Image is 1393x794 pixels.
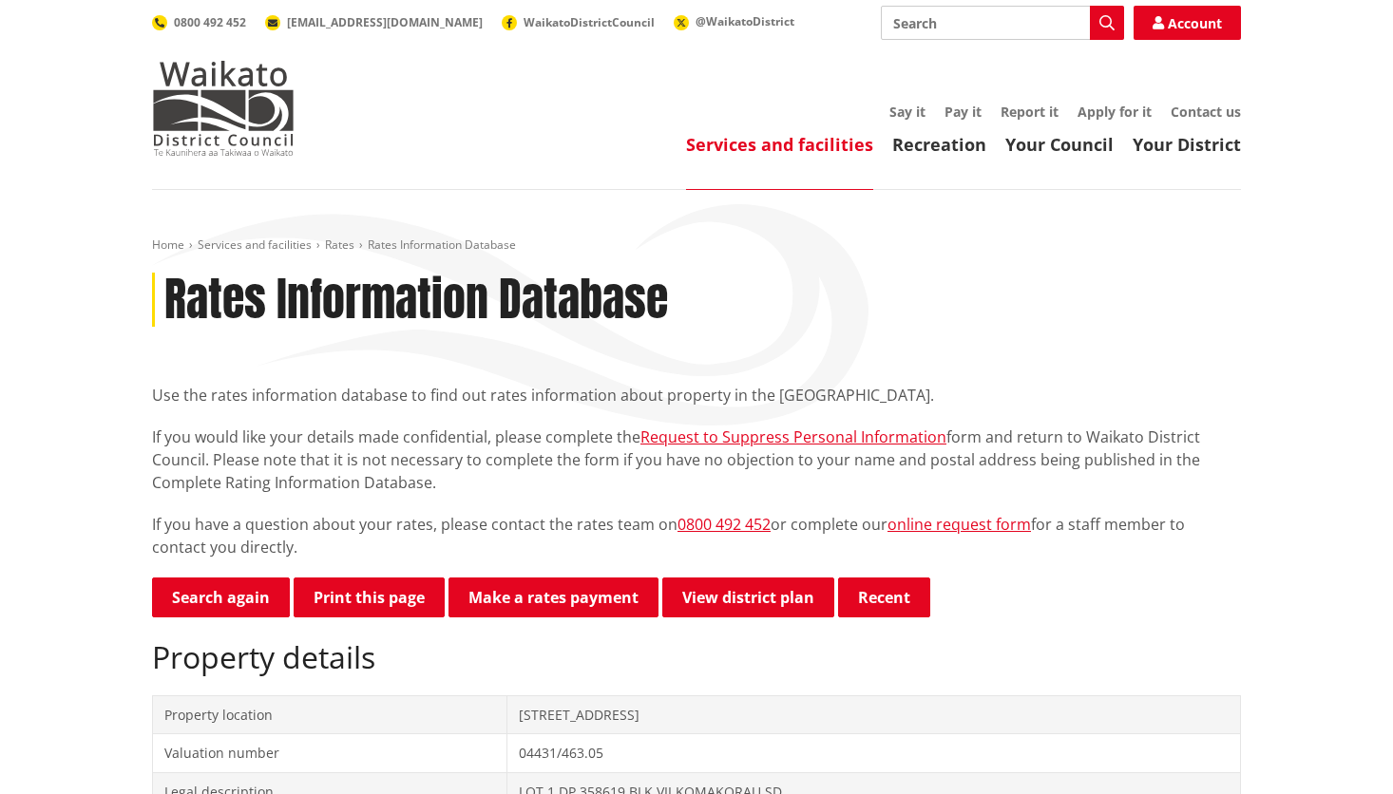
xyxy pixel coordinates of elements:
span: 0800 492 452 [174,14,246,30]
td: Valuation number [153,734,507,773]
a: Pay it [945,103,982,121]
a: Rates [325,236,354,253]
a: [EMAIL_ADDRESS][DOMAIN_NAME] [265,14,483,30]
a: @WaikatoDistrict [674,13,794,29]
a: Report it [1001,103,1059,121]
a: View district plan [662,577,834,617]
td: Property location [153,695,507,734]
span: [EMAIL_ADDRESS][DOMAIN_NAME] [287,14,483,30]
a: 0800 492 452 [677,514,771,535]
a: 0800 492 452 [152,14,246,30]
a: online request form [887,514,1031,535]
img: Waikato District Council - Te Kaunihera aa Takiwaa o Waikato [152,61,295,156]
h2: Property details [152,639,1241,675]
a: WaikatoDistrictCouncil [502,14,655,30]
h1: Rates Information Database [164,273,668,328]
a: Home [152,236,184,253]
a: Your Council [1005,133,1114,156]
td: 04431/463.05 [507,734,1241,773]
span: Rates Information Database [368,236,516,253]
p: If you would like your details made confidential, please complete the form and return to Waikato ... [152,425,1241,494]
a: Services and facilities [198,236,312,253]
a: Services and facilities [686,133,873,156]
a: Your District [1133,133,1241,156]
td: [STREET_ADDRESS] [507,695,1241,734]
nav: breadcrumb [152,237,1241,254]
span: WaikatoDistrictCouncil [524,14,655,30]
a: Make a rates payment [448,577,658,617]
p: Use the rates information database to find out rates information about property in the [GEOGRAPHI... [152,384,1241,406]
a: Say it [889,103,925,121]
a: Apply for it [1078,103,1152,121]
input: Search input [881,6,1124,40]
a: Account [1134,6,1241,40]
button: Recent [838,577,930,617]
a: Request to Suppress Personal Information [640,426,946,447]
a: Contact us [1171,103,1241,121]
p: If you have a question about your rates, please contact the rates team on or complete our for a s... [152,513,1241,558]
a: Recreation [892,133,986,156]
a: Search again [152,577,290,617]
button: Print this page [294,577,445,617]
span: @WaikatoDistrict [696,13,794,29]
